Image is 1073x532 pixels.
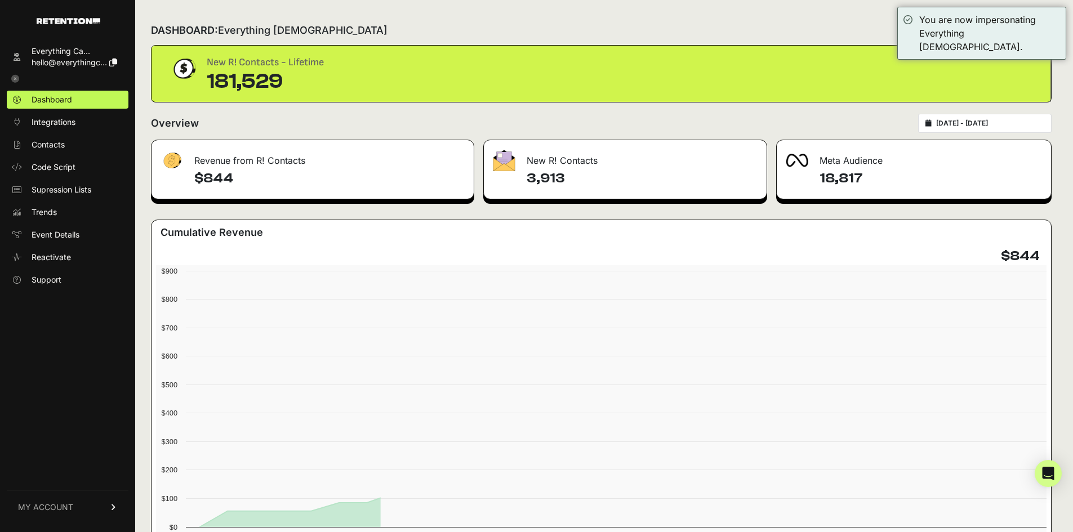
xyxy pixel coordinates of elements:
[218,24,388,36] span: Everything [DEMOGRAPHIC_DATA]
[32,57,107,67] span: hello@everythingc...
[162,324,177,332] text: $700
[1035,460,1062,487] div: Open Intercom Messenger
[919,13,1060,53] div: You are now impersonating Everything [DEMOGRAPHIC_DATA].
[162,409,177,417] text: $400
[162,466,177,474] text: $200
[151,115,199,131] h2: Overview
[32,229,79,240] span: Event Details
[32,162,75,173] span: Code Script
[777,140,1051,174] div: Meta Audience
[152,140,474,174] div: Revenue from R! Contacts
[32,117,75,128] span: Integrations
[493,150,515,171] img: fa-envelope-19ae18322b30453b285274b1b8af3d052b27d846a4fbe8435d1a52b978f639a2.png
[7,136,128,154] a: Contacts
[786,154,808,167] img: fa-meta-2f981b61bb99beabf952f7030308934f19ce035c18b003e963880cc3fabeebb7.png
[161,225,263,240] h3: Cumulative Revenue
[18,502,73,513] span: MY ACCOUNT
[162,352,177,360] text: $600
[162,494,177,503] text: $100
[32,274,61,285] span: Support
[7,158,128,176] a: Code Script
[32,252,71,263] span: Reactivate
[7,271,128,289] a: Support
[207,70,324,93] div: 181,529
[194,169,465,187] h4: $844
[162,381,177,389] text: $500
[32,207,57,218] span: Trends
[7,248,128,266] a: Reactivate
[37,18,100,24] img: Retention.com
[7,490,128,524] a: MY ACCOUNT
[32,94,72,105] span: Dashboard
[1001,247,1040,265] h4: $844
[7,181,128,199] a: Supression Lists
[170,523,177,531] text: $0
[7,226,128,244] a: Event Details
[820,169,1042,187] h4: 18,817
[32,139,65,150] span: Contacts
[484,140,766,174] div: New R! Contacts
[162,437,177,446] text: $300
[527,169,757,187] h4: 3,913
[7,203,128,221] a: Trends
[32,184,91,195] span: Supression Lists
[162,295,177,303] text: $800
[7,113,128,131] a: Integrations
[162,267,177,275] text: $900
[151,23,388,38] h2: DASHBOARD:
[7,42,128,71] a: Everything Ca... hello@everythingc...
[7,91,128,109] a: Dashboard
[161,150,183,172] img: fa-dollar-13500eef13a19c4ab2b9ed9ad552e47b0d9fc28b02b83b90ba0e00f96d6372e9.png
[207,55,324,70] div: New R! Contacts - Lifetime
[170,55,198,83] img: dollar-coin-05c43ed7efb7bc0c12610022525b4bbbb207c7efeef5aecc26f025e68dcafac9.png
[32,46,117,57] div: Everything Ca...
